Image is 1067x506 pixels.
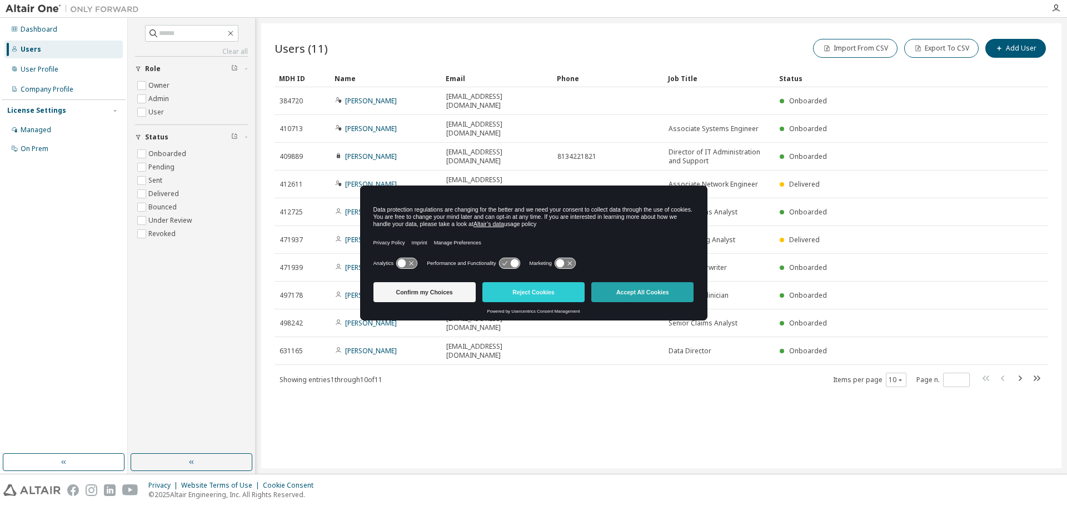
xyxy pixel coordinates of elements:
[21,85,73,94] div: Company Profile
[135,57,248,81] button: Role
[231,133,238,142] span: Clear filter
[280,208,303,217] span: 412725
[86,484,97,496] img: instagram.svg
[148,481,181,490] div: Privacy
[446,148,547,166] span: [EMAIL_ADDRESS][DOMAIN_NAME]
[345,207,397,217] a: [PERSON_NAME]
[789,263,827,272] span: Onboarded
[446,92,547,110] span: [EMAIL_ADDRESS][DOMAIN_NAME]
[446,342,547,360] span: [EMAIL_ADDRESS][DOMAIN_NAME]
[280,236,303,244] span: 471937
[345,152,397,161] a: [PERSON_NAME]
[889,375,904,384] button: 10
[67,484,79,496] img: facebook.svg
[789,179,820,189] span: Delivered
[669,124,759,133] span: Associate Systems Engineer
[446,69,548,87] div: Email
[148,201,179,214] label: Bounced
[263,481,320,490] div: Cookie Consent
[345,124,397,133] a: [PERSON_NAME]
[3,484,61,496] img: altair_logo.svg
[813,39,898,58] button: Import From CSV
[6,3,144,14] img: Altair One
[145,133,168,142] span: Status
[345,235,397,244] a: [PERSON_NAME]
[148,147,188,161] label: Onboarded
[122,484,138,496] img: youtube.svg
[135,125,248,149] button: Status
[446,314,547,332] span: [EMAIL_ADDRESS][DOMAIN_NAME]
[148,187,181,201] label: Delivered
[280,291,303,300] span: 497178
[231,64,238,73] span: Clear filter
[345,263,419,272] a: [PERSON_NAME] Polara
[789,96,827,106] span: Onboarded
[789,290,827,300] span: Onboarded
[345,318,397,328] a: [PERSON_NAME]
[789,152,827,161] span: Onboarded
[21,144,48,153] div: On Prem
[345,179,397,189] a: [PERSON_NAME]
[280,319,303,328] span: 498242
[345,346,397,355] a: [PERSON_NAME]
[181,481,263,490] div: Website Terms of Use
[557,69,659,87] div: Phone
[104,484,116,496] img: linkedin.svg
[280,375,382,384] span: Showing entries 1 through 10 of 11
[148,174,164,187] label: Sent
[275,41,328,56] span: Users (11)
[148,106,166,119] label: User
[145,64,161,73] span: Role
[669,319,737,328] span: Senior Claims Analyst
[669,148,770,166] span: Director of IT Administration and Support
[148,490,320,499] p: © 2025 Altair Engineering, Inc. All Rights Reserved.
[335,69,437,87] div: Name
[280,152,303,161] span: 409889
[21,65,58,74] div: User Profile
[280,347,303,355] span: 631165
[21,25,57,34] div: Dashboard
[280,124,303,133] span: 410713
[446,176,547,193] span: [EMAIL_ADDRESS][DOMAIN_NAME]
[789,207,827,217] span: Onboarded
[21,126,51,134] div: Managed
[345,290,397,300] a: [PERSON_NAME]
[904,39,979,58] button: Export To CSV
[279,69,326,87] div: MDH ID
[135,47,248,56] a: Clear all
[446,120,547,138] span: [EMAIL_ADDRESS][DOMAIN_NAME]
[789,318,827,328] span: Onboarded
[148,161,177,174] label: Pending
[789,235,820,244] span: Delivered
[916,373,970,387] span: Page n.
[557,152,596,161] span: 8134221821
[668,69,770,87] div: Job Title
[21,45,41,54] div: Users
[345,96,397,106] a: [PERSON_NAME]
[280,97,303,106] span: 384720
[789,124,827,133] span: Onboarded
[280,263,303,272] span: 471939
[280,180,303,189] span: 412611
[7,106,66,115] div: License Settings
[148,92,171,106] label: Admin
[789,346,827,355] span: Onboarded
[985,39,1046,58] button: Add User
[669,347,711,355] span: Data Director
[148,214,194,227] label: Under Review
[148,79,172,92] label: Owner
[669,180,758,189] span: Associate Network Engineer
[779,69,990,87] div: Status
[148,227,178,241] label: Revoked
[833,373,906,387] span: Items per page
